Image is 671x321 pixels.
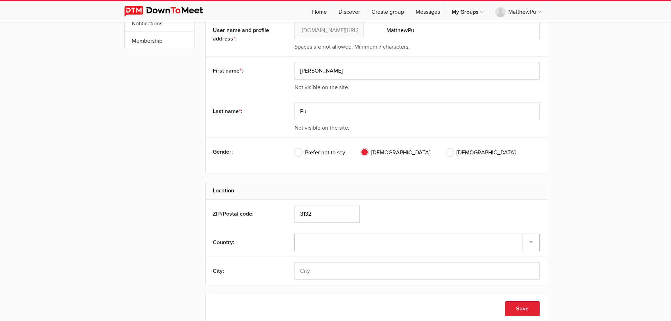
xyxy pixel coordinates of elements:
[366,1,410,22] a: Create group
[294,124,540,132] div: Not visible on the site.
[306,1,333,22] a: Home
[213,143,278,161] div: Gender:
[361,148,430,157] span: [DEMOGRAPHIC_DATA]
[213,234,278,251] div: Country:
[294,62,540,80] input: Enter your first name
[294,205,360,223] input: ZIP/Postal code
[490,1,547,22] a: MatthewPu
[410,1,446,22] a: Messages
[125,14,194,31] a: Notifications
[446,1,489,22] a: My Groups
[125,32,194,49] a: Membership
[213,21,278,48] div: User name and profile address :
[294,21,540,39] input: Enter your screen name
[333,1,366,22] a: Discover
[213,182,540,199] h2: Location
[213,262,278,280] div: City:
[294,83,540,92] div: Not visible on the site.
[505,301,540,316] button: Save
[213,62,278,80] div: First name :
[213,205,278,223] div: ZIP/Postal code:
[294,148,345,157] span: Prefer not to say
[124,6,214,17] img: DownToMeet
[294,262,540,280] input: City
[294,103,540,120] input: Enter your last name
[213,103,278,120] div: Last name :
[294,43,540,51] div: Spaces are not allowed. Minimum 7 characters.
[446,148,516,157] span: [DEMOGRAPHIC_DATA]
